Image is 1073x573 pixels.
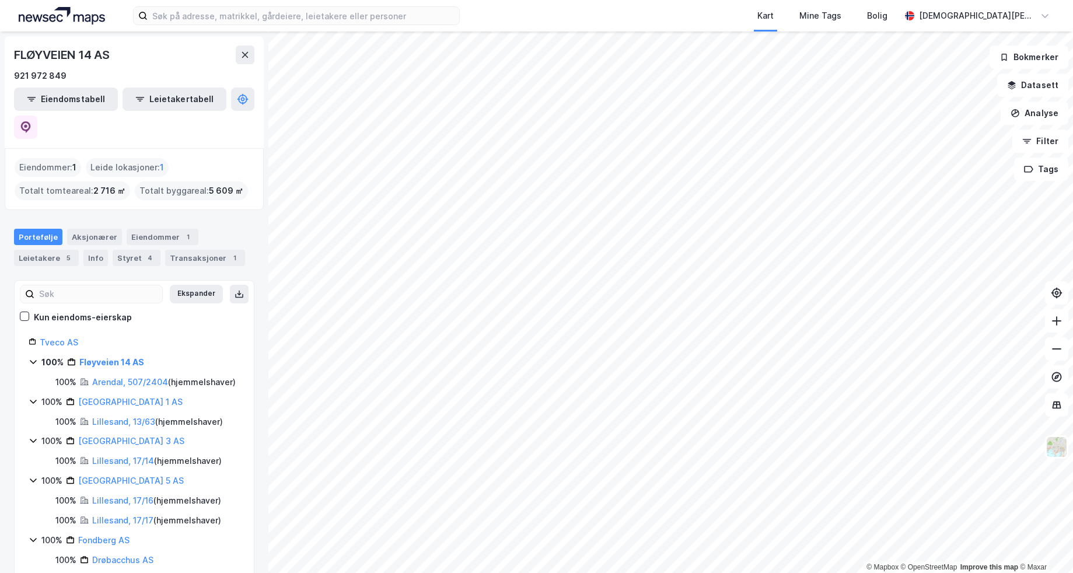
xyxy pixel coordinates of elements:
div: Kontrollprogram for chat [1015,517,1073,573]
div: Kun eiendoms-eierskap [34,310,132,324]
a: Fløyveien 14 AS [79,357,144,367]
div: 100% [41,355,64,369]
img: Z [1046,436,1068,458]
div: 1 [229,252,240,264]
a: Lillesand, 13/63 [92,417,155,427]
a: [GEOGRAPHIC_DATA] 5 AS [78,476,184,485]
iframe: Chat Widget [1015,517,1073,573]
div: ( hjemmelshaver ) [92,415,223,429]
div: FLØYVEIEN 14 AS [14,46,112,64]
button: Bokmerker [990,46,1068,69]
a: Lillesand, 17/17 [92,515,153,525]
div: [DEMOGRAPHIC_DATA][PERSON_NAME] [919,9,1036,23]
div: Kart [757,9,774,23]
button: Leietakertabell [123,88,226,111]
div: Portefølje [14,229,62,245]
input: Søk på adresse, matrikkel, gårdeiere, leietakere eller personer [148,7,459,25]
a: Improve this map [960,563,1018,571]
div: 100% [55,415,76,429]
a: Arendal, 507/2404 [92,377,168,387]
a: Mapbox [866,563,899,571]
span: 2 716 ㎡ [93,184,125,198]
div: Bolig [867,9,887,23]
div: Mine Tags [799,9,841,23]
div: 921 972 849 [14,69,67,83]
div: 100% [55,454,76,468]
div: 100% [41,434,62,448]
div: Leietakere [14,250,79,266]
div: ( hjemmelshaver ) [92,375,236,389]
a: OpenStreetMap [901,563,957,571]
div: Totalt tomteareal : [15,181,130,200]
div: ( hjemmelshaver ) [92,454,222,468]
a: Lillesand, 17/14 [92,456,154,466]
div: 100% [55,553,76,567]
a: Drøbacchus AS [92,555,153,565]
a: Lillesand, 17/16 [92,495,153,505]
div: Leide lokasjoner : [86,158,169,177]
span: 1 [72,160,76,174]
div: 100% [55,513,76,527]
div: 5 [62,252,74,264]
div: 4 [144,252,156,264]
div: Aksjonærer [67,229,122,245]
img: logo.a4113a55bc3d86da70a041830d287a7e.svg [19,7,105,25]
div: 100% [55,375,76,389]
button: Filter [1012,130,1068,153]
div: Info [83,250,108,266]
div: ( hjemmelshaver ) [92,494,221,508]
span: 5 609 ㎡ [209,184,243,198]
div: 1 [182,231,194,243]
button: Ekspander [170,285,223,303]
div: Eiendommer [127,229,198,245]
button: Tags [1014,158,1068,181]
a: Tveco AS [40,337,78,347]
button: Analyse [1001,102,1068,125]
div: Styret [113,250,160,266]
a: [GEOGRAPHIC_DATA] 3 AS [78,436,184,446]
div: 100% [41,474,62,488]
a: Fondberg AS [78,535,130,545]
div: Totalt byggareal : [135,181,248,200]
button: Datasett [997,74,1068,97]
div: 100% [41,533,62,547]
button: Eiendomstabell [14,88,118,111]
div: Eiendommer : [15,158,81,177]
div: 100% [41,395,62,409]
div: ( hjemmelshaver ) [92,513,221,527]
span: 1 [160,160,164,174]
div: Transaksjoner [165,250,245,266]
input: Søk [34,285,162,303]
div: 100% [55,494,76,508]
a: [GEOGRAPHIC_DATA] 1 AS [78,397,183,407]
